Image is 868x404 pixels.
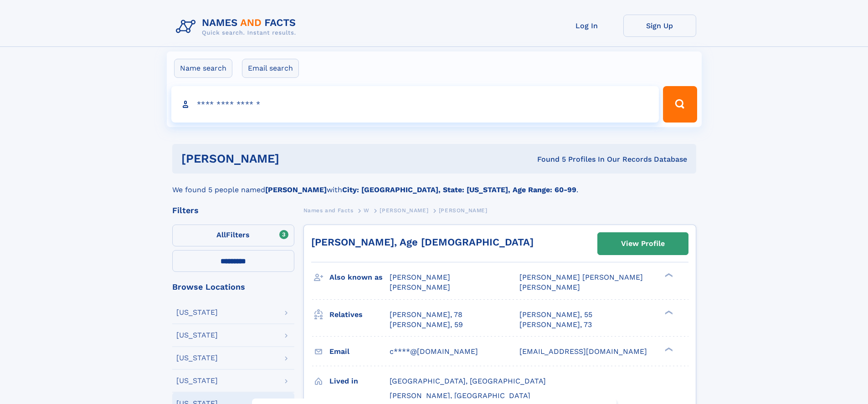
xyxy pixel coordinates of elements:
[242,59,299,78] label: Email search
[181,153,408,164] h1: [PERSON_NAME]
[329,373,390,389] h3: Lived in
[329,270,390,285] h3: Also known as
[364,207,370,214] span: W
[172,206,294,215] div: Filters
[329,344,390,359] h3: Email
[171,86,659,123] input: search input
[176,354,218,362] div: [US_STATE]
[519,273,643,281] span: [PERSON_NAME] [PERSON_NAME]
[390,377,546,385] span: [GEOGRAPHIC_DATA], [GEOGRAPHIC_DATA]
[390,320,463,330] a: [PERSON_NAME], 59
[519,283,580,291] span: [PERSON_NAME]
[172,15,303,39] img: Logo Names and Facts
[176,377,218,384] div: [US_STATE]
[303,205,354,216] a: Names and Facts
[623,15,696,37] a: Sign Up
[408,154,687,164] div: Found 5 Profiles In Our Records Database
[519,310,592,320] a: [PERSON_NAME], 55
[176,309,218,316] div: [US_STATE]
[663,309,673,315] div: ❯
[174,59,232,78] label: Name search
[550,15,623,37] a: Log In
[663,272,673,278] div: ❯
[390,391,530,400] span: [PERSON_NAME], [GEOGRAPHIC_DATA]
[329,307,390,322] h3: Relatives
[176,332,218,339] div: [US_STATE]
[390,310,462,320] a: [PERSON_NAME], 78
[519,320,592,330] a: [PERSON_NAME], 73
[172,174,696,195] div: We found 5 people named with .
[663,86,697,123] button: Search Button
[364,205,370,216] a: W
[519,347,647,356] span: [EMAIL_ADDRESS][DOMAIN_NAME]
[342,185,576,194] b: City: [GEOGRAPHIC_DATA], State: [US_STATE], Age Range: 60-99
[216,230,226,239] span: All
[172,283,294,291] div: Browse Locations
[380,207,428,214] span: [PERSON_NAME]
[380,205,428,216] a: [PERSON_NAME]
[390,283,450,291] span: [PERSON_NAME]
[311,236,534,248] a: [PERSON_NAME], Age [DEMOGRAPHIC_DATA]
[598,233,688,255] a: View Profile
[390,273,450,281] span: [PERSON_NAME]
[621,233,665,254] div: View Profile
[172,225,294,246] label: Filters
[439,207,488,214] span: [PERSON_NAME]
[265,185,327,194] b: [PERSON_NAME]
[663,346,673,352] div: ❯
